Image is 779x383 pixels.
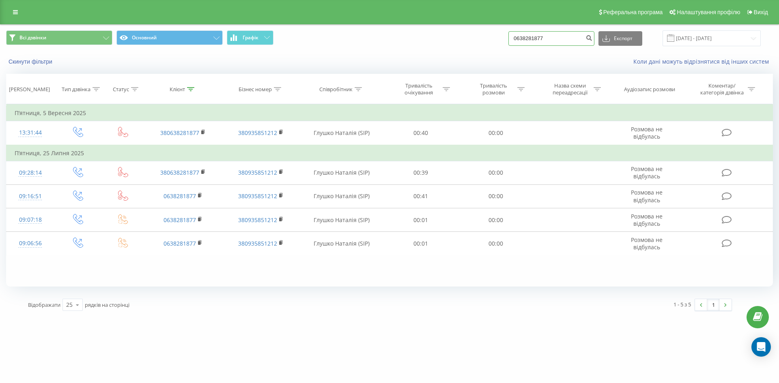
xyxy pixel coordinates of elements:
[624,86,675,93] div: Аудіозапис розмови
[113,86,129,93] div: Статус
[458,232,533,255] td: 00:00
[508,31,594,46] input: Пошук за номером
[633,58,773,65] a: Коли дані можуть відрізнятися вiд інших систем
[28,301,60,308] span: Відображати
[299,208,383,232] td: Глушко Наталія (SIP)
[15,212,46,228] div: 09:07:18
[239,86,272,93] div: Бізнес номер
[227,30,273,45] button: Графік
[698,82,746,96] div: Коментар/категорія дзвінка
[548,82,592,96] div: Назва схеми переадресації
[598,31,642,46] button: Експорт
[319,86,353,93] div: Співробітник
[238,192,277,200] a: 380935851212
[472,82,515,96] div: Тривалість розмови
[62,86,90,93] div: Тип дзвінка
[116,30,223,45] button: Основний
[238,169,277,176] a: 380935851212
[631,165,663,180] span: Розмова не відбулась
[631,125,663,140] span: Розмова не відбулась
[160,129,199,137] a: 380638281877
[299,161,383,184] td: Глушко Наталія (SIP)
[299,121,383,145] td: Глушко Наталія (SIP)
[631,212,663,227] span: Розмова не відбулась
[15,235,46,251] div: 09:06:56
[383,161,458,184] td: 00:39
[164,192,196,200] a: 0638281877
[164,240,196,247] a: 0638281877
[243,35,258,41] span: Графік
[164,216,196,224] a: 0638281877
[458,208,533,232] td: 00:00
[238,129,277,137] a: 380935851212
[170,86,185,93] div: Клієнт
[19,34,46,41] span: Всі дзвінки
[299,184,383,208] td: Глушко Наталія (SIP)
[397,82,441,96] div: Тривалість очікування
[9,86,50,93] div: [PERSON_NAME]
[383,208,458,232] td: 00:01
[677,9,740,15] span: Налаштування профілю
[238,240,277,247] a: 380935851212
[674,300,691,308] div: 1 - 5 з 5
[603,9,663,15] span: Реферальна програма
[15,165,46,181] div: 09:28:14
[751,337,771,357] div: Open Intercom Messenger
[66,301,73,309] div: 25
[15,188,46,204] div: 09:16:51
[707,299,719,310] a: 1
[458,121,533,145] td: 00:00
[458,161,533,184] td: 00:00
[299,232,383,255] td: Глушко Наталія (SIP)
[383,121,458,145] td: 00:40
[458,184,533,208] td: 00:00
[383,232,458,255] td: 00:01
[754,9,768,15] span: Вихід
[6,145,773,161] td: П’ятниця, 25 Липня 2025
[631,236,663,251] span: Розмова не відбулась
[6,105,773,121] td: П’ятниця, 5 Вересня 2025
[6,30,112,45] button: Всі дзвінки
[85,301,129,308] span: рядків на сторінці
[6,58,56,65] button: Скинути фільтри
[383,184,458,208] td: 00:41
[15,125,46,141] div: 13:31:44
[631,188,663,203] span: Розмова не відбулась
[160,169,199,176] a: 380638281877
[238,216,277,224] a: 380935851212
